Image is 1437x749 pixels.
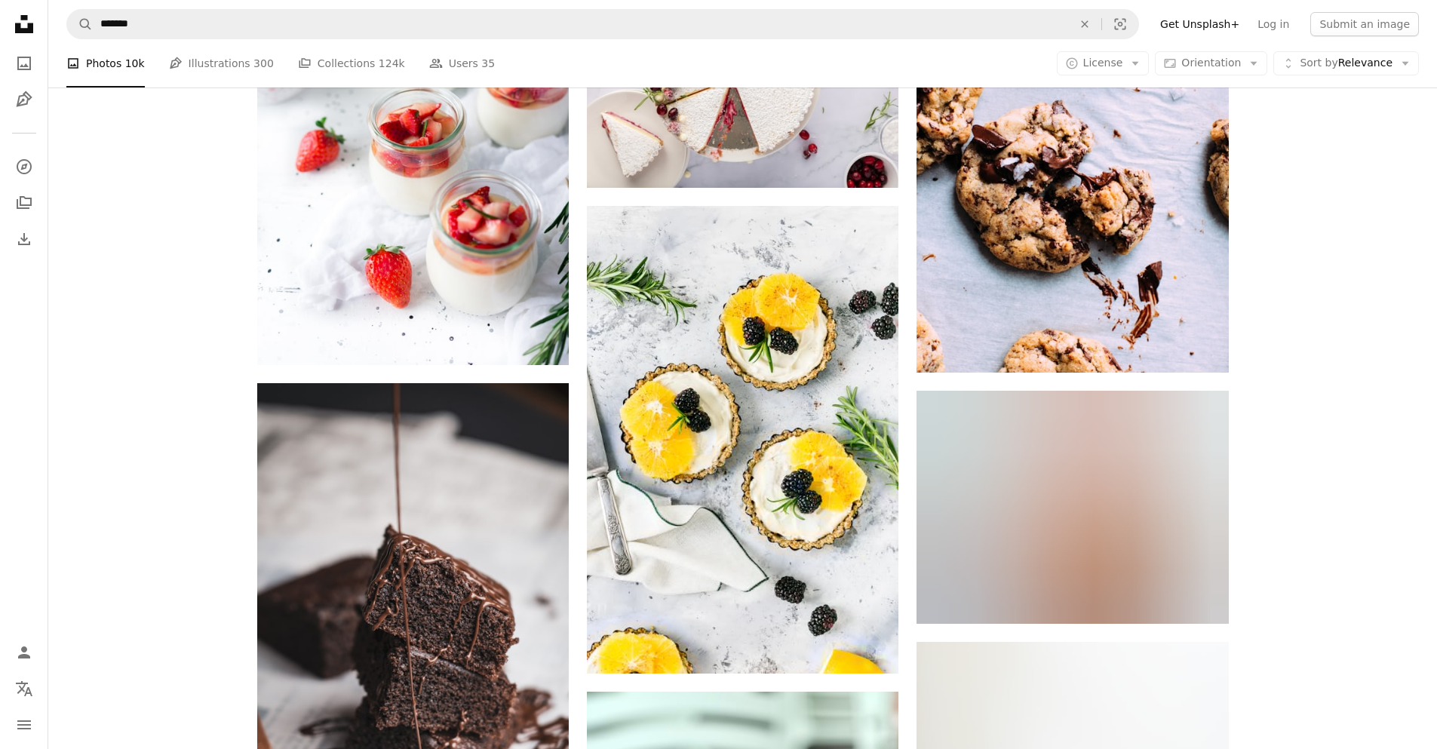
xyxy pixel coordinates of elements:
[1181,57,1241,69] span: Orientation
[9,188,39,218] a: Collections
[587,433,898,447] a: blueberries on bowls
[257,610,569,624] a: chocolate cake on white ceramic plate
[9,48,39,78] a: Photos
[429,39,496,87] a: Users 35
[9,710,39,740] button: Menu
[481,55,495,72] span: 35
[9,152,39,182] a: Explore
[1102,10,1138,38] button: Visual search
[66,9,1139,39] form: Find visuals sitewide
[917,500,1228,514] a: strawberry and banana on white ceramic plate
[1068,10,1101,38] button: Clear
[917,391,1228,623] img: strawberry and banana on white ceramic plate
[1151,12,1248,36] a: Get Unsplash+
[67,10,93,38] button: Search Unsplash
[1057,51,1150,75] button: License
[1248,12,1298,36] a: Log in
[253,55,274,72] span: 300
[9,9,39,42] a: Home — Unsplash
[1273,51,1419,75] button: Sort byRelevance
[1083,57,1123,69] span: License
[1310,12,1419,36] button: Submit an image
[587,206,898,674] img: blueberries on bowls
[169,39,274,87] a: Illustrations 300
[9,224,39,254] a: Download History
[298,39,405,87] a: Collections 124k
[1300,56,1392,71] span: Relevance
[257,124,569,138] a: sliced strawberries in clear glass jar with cream
[1155,51,1267,75] button: Orientation
[9,84,39,115] a: Illustrations
[587,77,898,91] a: a cake with a slice missing from it
[917,170,1228,184] a: close-up photo of baked cookies
[9,637,39,668] a: Log in / Sign up
[1300,57,1337,69] span: Sort by
[379,55,405,72] span: 124k
[9,674,39,704] button: Language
